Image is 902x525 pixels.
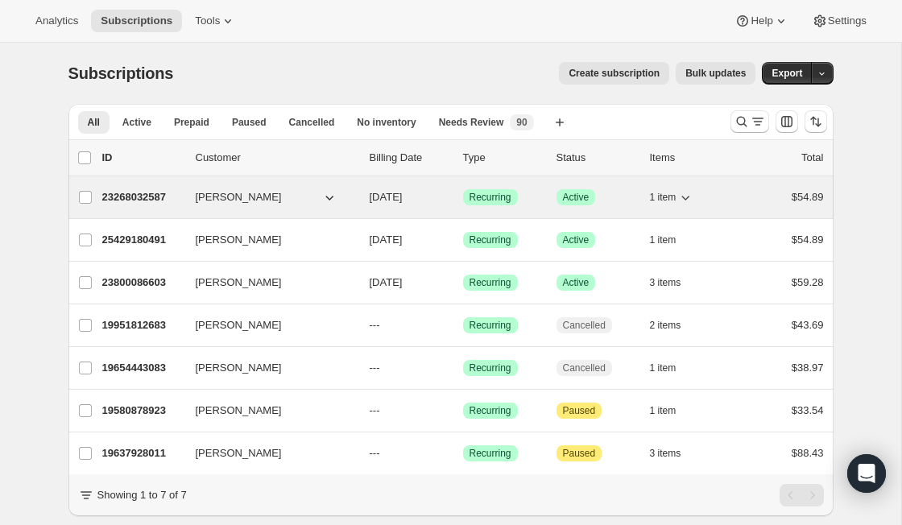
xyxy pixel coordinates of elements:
button: Customize table column order and visibility [776,110,798,133]
span: All [88,116,100,129]
span: [PERSON_NAME] [196,360,282,376]
span: Subscriptions [101,14,172,27]
span: 90 [516,116,527,129]
p: Customer [196,150,357,166]
button: Create new view [547,111,573,134]
div: 19580878923[PERSON_NAME]---SuccessRecurringAttentionPaused1 item$33.54 [102,399,824,422]
button: Export [762,62,812,85]
p: Status [557,150,637,166]
button: 1 item [650,399,694,422]
span: [PERSON_NAME] [196,275,282,291]
span: Recurring [470,362,511,374]
button: Tools [185,10,246,32]
span: Paused [232,116,267,129]
span: --- [370,447,380,459]
p: 23268032587 [102,189,183,205]
button: [PERSON_NAME] [186,227,347,253]
span: Subscriptions [68,64,174,82]
button: Bulk updates [676,62,755,85]
div: 23800086603[PERSON_NAME][DATE]SuccessRecurringSuccessActive3 items$59.28 [102,271,824,294]
p: ID [102,150,183,166]
div: Open Intercom Messenger [847,454,886,493]
button: Settings [802,10,876,32]
span: Bulk updates [685,67,746,80]
div: IDCustomerBilling DateTypeStatusItemsTotal [102,150,824,166]
span: No inventory [357,116,416,129]
button: [PERSON_NAME] [186,270,347,296]
button: Search and filter results [730,110,769,133]
button: 1 item [650,357,694,379]
span: [PERSON_NAME] [196,403,282,419]
span: Cancelled [563,362,606,374]
p: Billing Date [370,150,450,166]
button: 3 items [650,442,699,465]
button: [PERSON_NAME] [186,398,347,424]
button: [PERSON_NAME] [186,440,347,466]
span: [DATE] [370,234,403,246]
span: Export [772,67,802,80]
div: 25429180491[PERSON_NAME][DATE]SuccessRecurringSuccessActive1 item$54.89 [102,229,824,251]
div: Type [463,150,544,166]
span: Cancelled [289,116,335,129]
span: Recurring [470,447,511,460]
p: Showing 1 to 7 of 7 [97,487,187,503]
div: 19637928011[PERSON_NAME]---SuccessRecurringAttentionPaused3 items$88.43 [102,442,824,465]
span: Recurring [470,276,511,289]
span: Paused [563,404,596,417]
span: Recurring [470,319,511,332]
button: Analytics [26,10,88,32]
span: 3 items [650,276,681,289]
button: Help [725,10,798,32]
span: Recurring [470,234,511,246]
button: [PERSON_NAME] [186,312,347,338]
span: 1 item [650,404,676,417]
span: $54.89 [792,234,824,246]
span: $43.69 [792,319,824,331]
span: $54.89 [792,191,824,203]
span: [PERSON_NAME] [196,445,282,461]
nav: Pagination [780,484,824,506]
span: 1 item [650,191,676,204]
span: 2 items [650,319,681,332]
span: Cancelled [563,319,606,332]
button: [PERSON_NAME] [186,184,347,210]
p: 19654443083 [102,360,183,376]
span: [PERSON_NAME] [196,232,282,248]
span: $59.28 [792,276,824,288]
span: --- [370,319,380,331]
span: Needs Review [439,116,504,129]
span: Active [563,276,590,289]
span: $88.43 [792,447,824,459]
button: 2 items [650,314,699,337]
span: Prepaid [174,116,209,129]
span: Tools [195,14,220,27]
span: [PERSON_NAME] [196,189,282,205]
button: Create subscription [559,62,669,85]
span: [DATE] [370,191,403,203]
button: 1 item [650,229,694,251]
span: Settings [828,14,867,27]
p: Total [801,150,823,166]
span: --- [370,404,380,416]
span: Recurring [470,191,511,204]
div: 19654443083[PERSON_NAME]---SuccessRecurringCancelled1 item$38.97 [102,357,824,379]
span: $33.54 [792,404,824,416]
span: $38.97 [792,362,824,374]
span: Active [122,116,151,129]
span: Recurring [470,404,511,417]
span: Analytics [35,14,78,27]
span: [PERSON_NAME] [196,317,282,333]
button: 3 items [650,271,699,294]
p: 19637928011 [102,445,183,461]
div: Items [650,150,730,166]
span: --- [370,362,380,374]
button: Sort the results [805,110,827,133]
span: Create subscription [569,67,660,80]
p: 19951812683 [102,317,183,333]
p: 23800086603 [102,275,183,291]
button: Subscriptions [91,10,182,32]
span: Paused [563,447,596,460]
span: Help [751,14,772,27]
span: Active [563,191,590,204]
span: 1 item [650,234,676,246]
